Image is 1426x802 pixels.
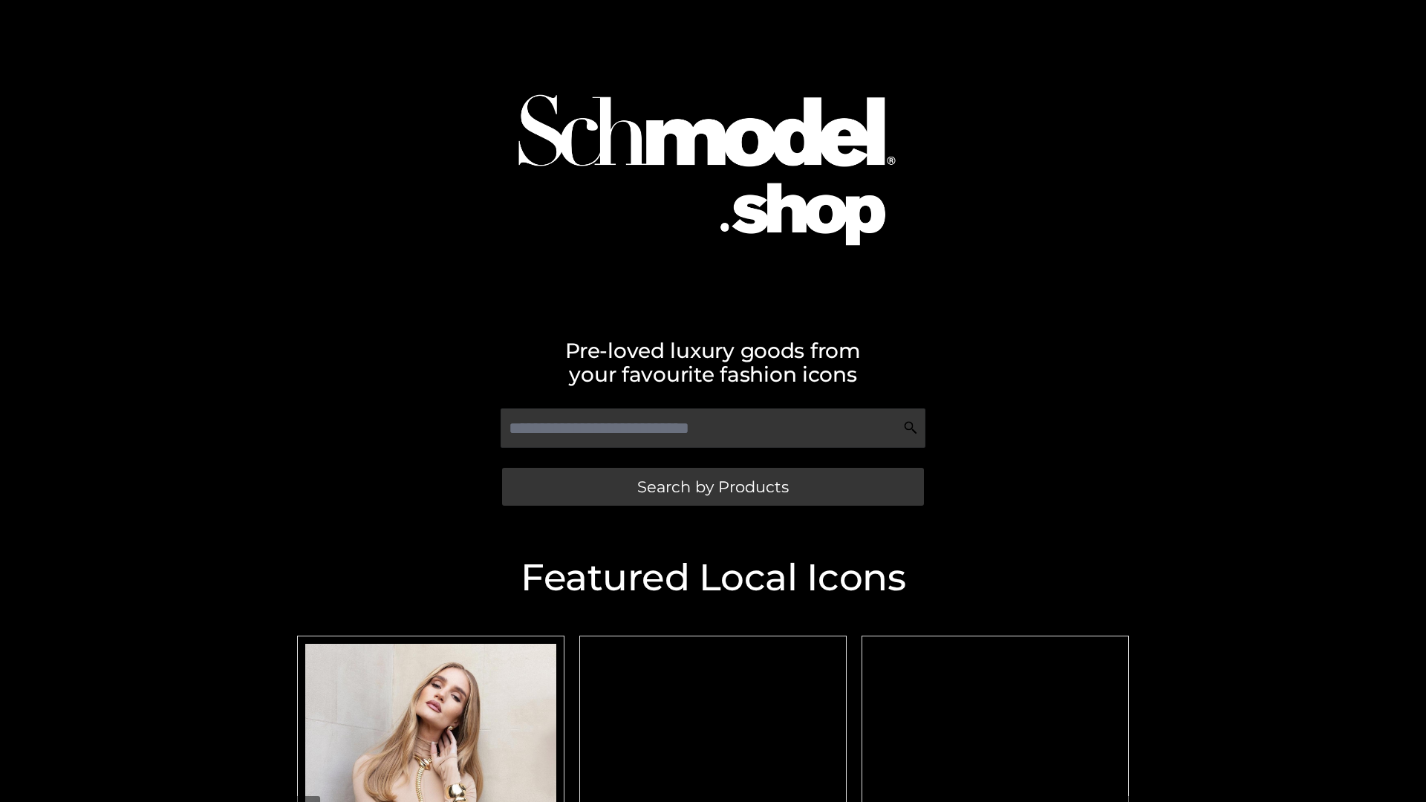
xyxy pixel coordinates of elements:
h2: Featured Local Icons​ [290,559,1136,596]
img: Search Icon [903,420,918,435]
a: Search by Products [502,468,924,506]
span: Search by Products [637,479,789,495]
h2: Pre-loved luxury goods from your favourite fashion icons [290,339,1136,386]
